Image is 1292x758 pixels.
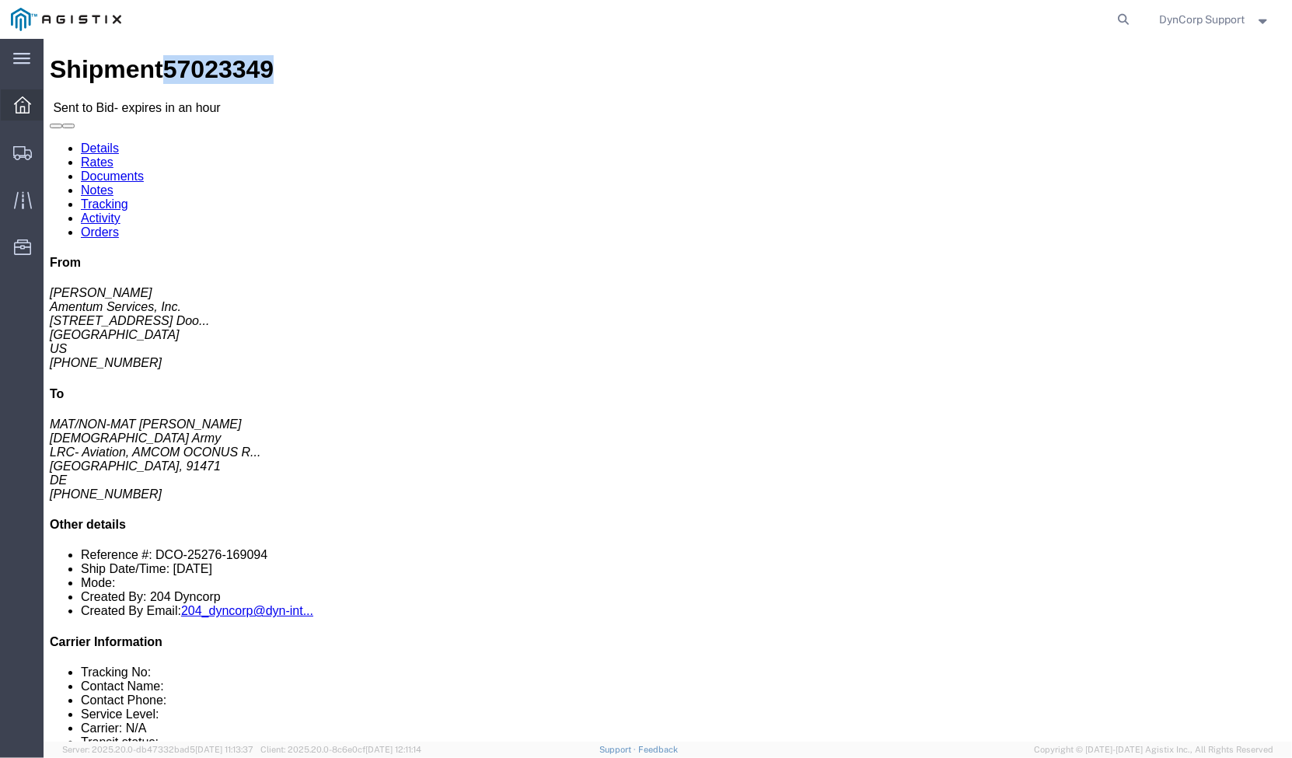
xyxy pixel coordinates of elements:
[1034,743,1273,756] span: Copyright © [DATE]-[DATE] Agistix Inc., All Rights Reserved
[638,745,678,754] a: Feedback
[44,39,1292,742] iframe: FS Legacy Container
[1160,11,1245,28] span: DynCorp Support
[11,8,121,31] img: logo
[195,745,253,754] span: [DATE] 11:13:37
[1159,10,1271,29] button: DynCorp Support
[365,745,421,754] span: [DATE] 12:11:14
[599,745,638,754] a: Support
[260,745,421,754] span: Client: 2025.20.0-8c6e0cf
[62,745,253,754] span: Server: 2025.20.0-db47332bad5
